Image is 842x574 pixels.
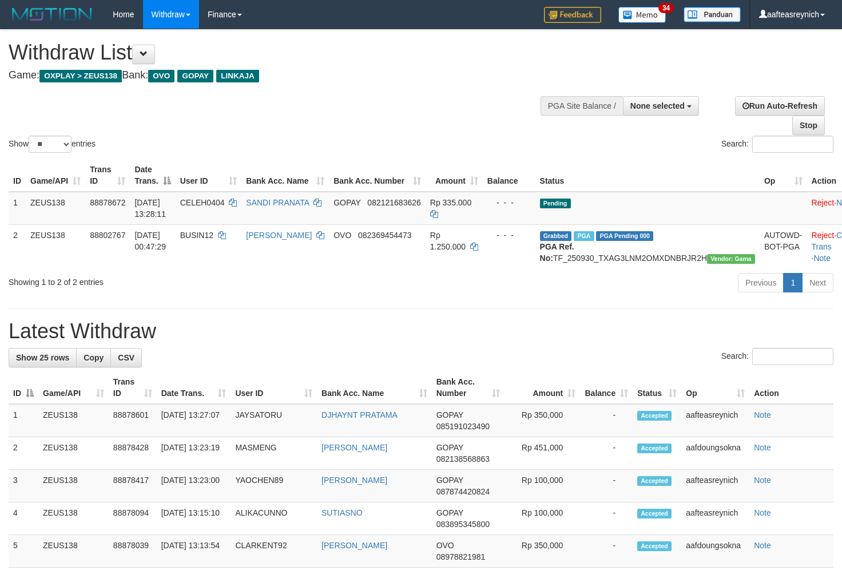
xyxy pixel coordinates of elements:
[483,159,535,192] th: Balance
[246,198,309,207] a: SANDI PRANATA
[540,231,572,241] span: Grabbed
[333,198,360,207] span: GOPAY
[180,231,213,240] span: BUSIN12
[26,192,85,225] td: ZEUS138
[109,470,157,502] td: 88878417
[580,404,633,437] td: -
[109,404,157,437] td: 88878601
[321,410,398,419] a: DJHAYNT PRATAMA
[738,273,784,292] a: Previous
[321,508,363,517] a: SUTIASNO
[792,116,825,135] a: Stop
[505,437,581,470] td: Rp 451,000
[535,224,760,268] td: TF_250930_TXAG3LNM2OMXDNBRJR2H
[505,371,581,404] th: Amount: activate to sort column ascending
[148,70,174,82] span: OVO
[752,348,833,365] input: Search:
[367,198,420,207] span: Copy 082121683626 to clipboard
[241,159,329,192] th: Bank Acc. Name: activate to sort column ascending
[321,541,387,550] a: [PERSON_NAME]
[231,470,317,502] td: YAOCHEN89
[783,273,803,292] a: 1
[596,231,653,241] span: PGA Pending
[157,371,231,404] th: Date Trans.: activate to sort column ascending
[721,136,833,153] label: Search:
[109,502,157,535] td: 88878094
[109,437,157,470] td: 88878428
[130,159,175,192] th: Date Trans.: activate to sort column descending
[540,242,574,263] b: PGA Ref. No:
[707,254,755,264] span: Vendor URL: https://trx31.1velocity.biz
[109,371,157,404] th: Trans ID: activate to sort column ascending
[9,348,77,367] a: Show 25 rows
[38,470,109,502] td: ZEUS138
[574,231,594,241] span: Marked by aafsreyleap
[754,443,771,452] a: Note
[90,198,125,207] span: 88878672
[109,535,157,568] td: 88878039
[623,96,699,116] button: None selected
[180,198,225,207] span: CELEH0404
[321,443,387,452] a: [PERSON_NAME]
[436,443,463,452] span: GOPAY
[436,552,486,561] span: Copy 08978821981 to clipboard
[541,96,623,116] div: PGA Site Balance /
[681,470,749,502] td: aafteasreynich
[637,509,672,518] span: Accepted
[436,476,463,485] span: GOPAY
[358,231,411,240] span: Copy 082369454473 to clipboard
[231,535,317,568] td: CLARKENT92
[436,410,463,419] span: GOPAY
[681,371,749,404] th: Op: activate to sort column ascending
[110,348,142,367] a: CSV
[580,371,633,404] th: Balance: activate to sort column ascending
[9,70,550,81] h4: Game: Bank:
[637,476,672,486] span: Accepted
[487,229,531,241] div: - - -
[231,371,317,404] th: User ID: activate to sort column ascending
[658,3,674,13] span: 34
[505,404,581,437] td: Rp 350,000
[9,6,96,23] img: MOTION_logo.png
[812,198,835,207] a: Reject
[231,502,317,535] td: ALIKACUNNO
[157,470,231,502] td: [DATE] 13:23:00
[317,371,432,404] th: Bank Acc. Name: activate to sort column ascending
[505,502,581,535] td: Rp 100,000
[802,273,833,292] a: Next
[436,454,490,464] span: Copy 082138568863 to clipboard
[436,487,490,496] span: Copy 087874420824 to clipboard
[580,437,633,470] td: -
[9,404,38,437] td: 1
[38,502,109,535] td: ZEUS138
[26,159,85,192] th: Game/API: activate to sort column ascending
[754,410,771,419] a: Note
[9,224,26,268] td: 2
[580,535,633,568] td: -
[9,437,38,470] td: 2
[721,348,833,365] label: Search:
[118,353,134,362] span: CSV
[157,535,231,568] td: [DATE] 13:13:54
[580,470,633,502] td: -
[85,159,130,192] th: Trans ID: activate to sort column ascending
[430,198,471,207] span: Rp 335.000
[9,502,38,535] td: 4
[681,502,749,535] td: aafteasreynich
[38,371,109,404] th: Game/API: activate to sort column ascending
[752,136,833,153] input: Search:
[637,411,672,421] span: Accepted
[9,159,26,192] th: ID
[505,535,581,568] td: Rp 350,000
[216,70,259,82] span: LINKAJA
[38,535,109,568] td: ZEUS138
[333,231,351,240] span: OVO
[177,70,213,82] span: GOPAY
[76,348,111,367] a: Copy
[321,476,387,485] a: [PERSON_NAME]
[231,437,317,470] td: MASMENG
[681,437,749,470] td: aafdoungsokna
[633,371,681,404] th: Status: activate to sort column ascending
[9,41,550,64] h1: Withdraw List
[9,192,26,225] td: 1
